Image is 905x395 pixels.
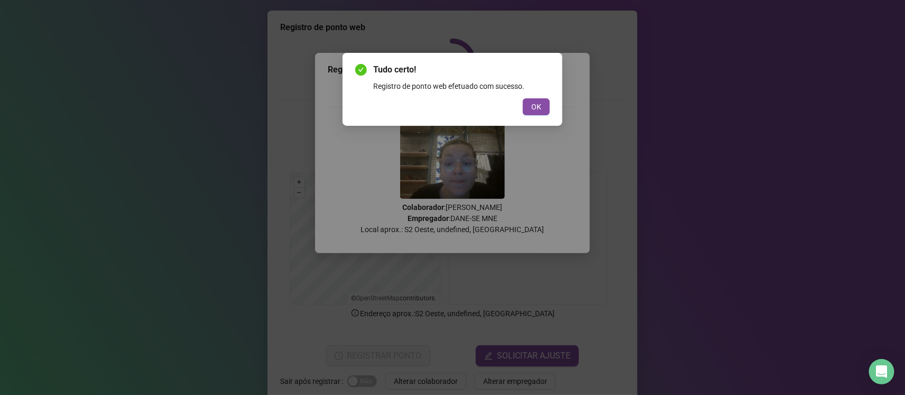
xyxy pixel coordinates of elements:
[373,63,550,76] span: Tudo certo!
[523,98,550,115] button: OK
[373,80,550,92] div: Registro de ponto web efetuado com sucesso.
[869,359,894,384] div: Open Intercom Messenger
[531,101,541,113] span: OK
[355,64,367,76] span: check-circle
